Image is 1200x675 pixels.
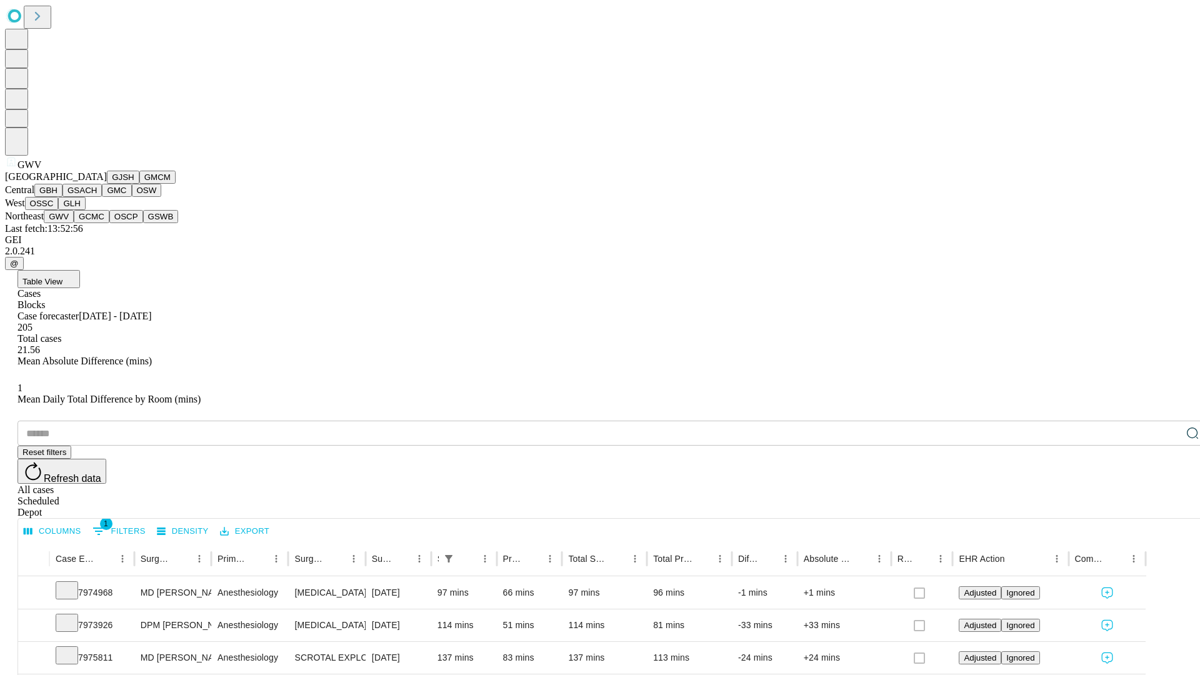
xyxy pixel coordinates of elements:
[107,171,139,184] button: GJSH
[17,459,106,484] button: Refresh data
[804,577,885,609] div: +1 mins
[853,550,871,567] button: Sort
[327,550,345,567] button: Sort
[1006,653,1034,662] span: Ignored
[5,211,44,221] span: Northeast
[141,609,205,641] div: DPM [PERSON_NAME] [PERSON_NAME]
[62,184,102,197] button: GSACH
[1006,550,1024,567] button: Sort
[372,642,425,674] div: [DATE]
[437,554,439,564] div: Scheduled In Room Duration
[914,550,932,567] button: Sort
[871,550,888,567] button: Menu
[609,550,626,567] button: Sort
[10,259,19,268] span: @
[5,223,83,234] span: Last fetch: 13:52:56
[440,550,457,567] div: 1 active filter
[141,554,172,564] div: Surgeon Name
[568,609,641,641] div: 114 mins
[653,577,726,609] div: 96 mins
[959,619,1001,632] button: Adjusted
[24,615,43,637] button: Expand
[738,642,791,674] div: -24 mins
[17,446,71,459] button: Reset filters
[777,550,794,567] button: Menu
[1107,550,1125,567] button: Sort
[759,550,777,567] button: Sort
[139,171,176,184] button: GMCM
[217,609,282,641] div: Anesthesiology
[1001,586,1039,599] button: Ignored
[21,522,84,541] button: Select columns
[17,382,22,393] span: 1
[173,550,191,567] button: Sort
[44,210,74,223] button: GWV
[109,210,143,223] button: OSCP
[100,517,112,530] span: 1
[17,311,79,321] span: Case forecaster
[5,171,107,182] span: [GEOGRAPHIC_DATA]
[459,550,476,567] button: Sort
[56,577,128,609] div: 7974968
[56,642,128,674] div: 7975811
[17,333,61,344] span: Total cases
[17,356,152,366] span: Mean Absolute Difference (mins)
[437,577,491,609] div: 97 mins
[738,554,758,564] div: Difference
[476,550,494,567] button: Menu
[191,550,208,567] button: Menu
[17,322,32,332] span: 205
[294,642,359,674] div: SCROTAL EXPLORATION
[345,550,362,567] button: Menu
[79,311,151,321] span: [DATE] - [DATE]
[1001,651,1039,664] button: Ignored
[804,554,852,564] div: Absolute Difference
[804,609,885,641] div: +33 mins
[96,550,114,567] button: Sort
[294,577,359,609] div: [MEDICAL_DATA] LEG,KNEE, ANKLE DEEP
[17,344,40,355] span: 21.56
[217,577,282,609] div: Anesthesiology
[24,582,43,604] button: Expand
[964,653,996,662] span: Adjusted
[694,550,711,567] button: Sort
[154,522,212,541] button: Density
[411,550,428,567] button: Menu
[24,647,43,669] button: Expand
[250,550,267,567] button: Sort
[267,550,285,567] button: Menu
[372,577,425,609] div: [DATE]
[5,197,25,208] span: West
[217,522,272,541] button: Export
[1006,588,1034,597] span: Ignored
[932,550,949,567] button: Menu
[372,554,392,564] div: Surgery Date
[294,554,326,564] div: Surgery Name
[5,234,1195,246] div: GEI
[897,554,914,564] div: Resolved in EHR
[44,473,101,484] span: Refresh data
[294,609,359,641] div: [MEDICAL_DATA] METATARSOPHALANGEAL JOINT
[1125,550,1142,567] button: Menu
[17,270,80,288] button: Table View
[653,554,692,564] div: Total Predicted Duration
[1048,550,1066,567] button: Menu
[1075,554,1106,564] div: Comments
[5,184,34,195] span: Central
[372,609,425,641] div: [DATE]
[1001,619,1039,632] button: Ignored
[503,577,556,609] div: 66 mins
[17,159,41,170] span: GWV
[964,588,996,597] span: Adjusted
[141,642,205,674] div: MD [PERSON_NAME] [PERSON_NAME] Md
[56,609,128,641] div: 7973926
[217,642,282,674] div: Anesthesiology
[626,550,644,567] button: Menu
[25,197,59,210] button: OSSC
[959,586,1001,599] button: Adjusted
[58,197,85,210] button: GLH
[141,577,205,609] div: MD [PERSON_NAME] [PERSON_NAME] Md
[89,521,149,541] button: Show filters
[568,554,607,564] div: Total Scheduled Duration
[568,577,641,609] div: 97 mins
